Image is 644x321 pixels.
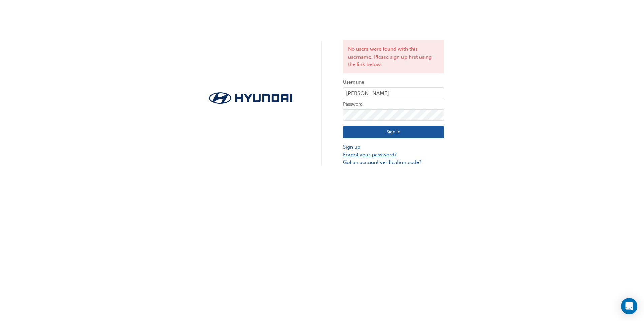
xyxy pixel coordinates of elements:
[343,87,444,99] input: Username
[343,100,444,108] label: Password
[343,78,444,86] label: Username
[343,126,444,139] button: Sign In
[621,298,637,314] div: Open Intercom Messenger
[200,90,301,106] img: Trak
[343,151,444,159] a: Forgot your password?
[343,143,444,151] a: Sign up
[343,40,444,73] div: No users were found with this username. Please sign up first using the link below.
[343,158,444,166] a: Got an account verification code?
